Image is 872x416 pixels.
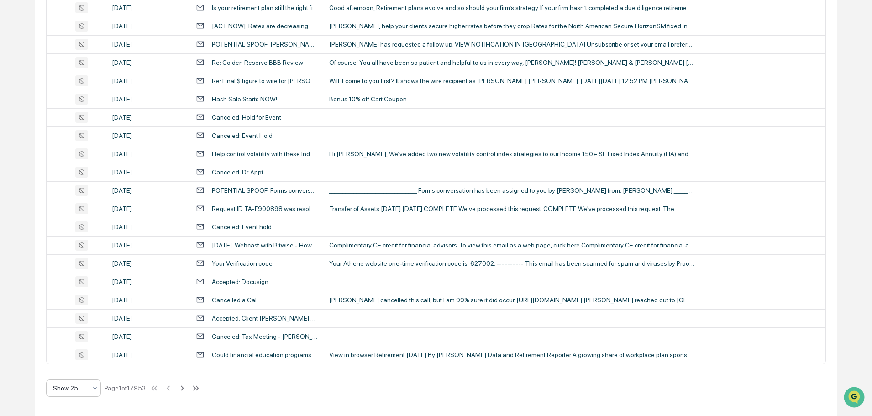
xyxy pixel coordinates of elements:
[329,205,694,212] div: Transfer of Assets [DATE] [DATE] COMPLETE We've processed this request. COMPLETE We've processed ...
[5,111,63,128] a: 🖐️Preclearance
[112,169,185,176] div: [DATE]
[329,260,694,267] div: Your Athene website one-time verification code is: 627002. ---------- This email has been scanned...
[212,41,318,48] div: POTENTIAL SPOOF: [PERSON_NAME] requested a follow-up
[18,132,58,142] span: Data Lookup
[112,205,185,212] div: [DATE]
[112,296,185,304] div: [DATE]
[112,278,185,285] div: [DATE]
[31,79,116,86] div: We're available if you need us!
[212,351,318,358] div: Could financial education programs backfire on advisors?
[329,4,694,11] div: Good afternoon, Retirement plans evolve and so should your firm’s strategy. If your firm hasn’t c...
[212,114,281,121] div: Canceled: Hold for Event
[212,278,268,285] div: Accepted: Docusign
[9,116,16,123] div: 🖐️
[329,59,694,66] div: Of course! You all have been so patient and helpful to us in every way, [PERSON_NAME]! [PERSON_NA...
[212,77,318,84] div: Re: Final $ figure to wire for [PERSON_NAME] changed
[843,386,867,411] iframe: Open customer support
[212,4,318,11] div: Is your retirement plan still the right fit for your firm?
[329,351,694,358] div: View in browser Retirement [DATE] By [PERSON_NAME] Data and Retirement Reporter A growing share o...
[329,296,694,304] div: [PERSON_NAME] cancelled this call, but I am 99% sure it did occur. [URL][DOMAIN_NAME] [PERSON_NAM...
[212,260,273,267] div: Your Verification code
[212,150,318,158] div: Help control volatility with these Index Strategies
[112,187,185,194] div: [DATE]
[112,41,185,48] div: [DATE]
[9,133,16,141] div: 🔎
[105,384,146,392] div: Page 1 of 17953
[112,351,185,358] div: [DATE]
[112,59,185,66] div: [DATE]
[112,223,185,231] div: [DATE]
[212,95,277,103] div: Flash Sale Starts NOW!
[9,70,26,86] img: 1746055101610-c473b297-6a78-478c-a979-82029cc54cd1
[212,333,318,340] div: Canceled: Tax Meeting - [PERSON_NAME] & [PERSON_NAME]
[112,242,185,249] div: [DATE]
[112,333,185,340] div: [DATE]
[63,111,117,128] a: 🗄️Attestations
[31,70,150,79] div: Start new chat
[212,205,318,212] div: Request ID TA-F900898 was resolved.
[75,115,113,124] span: Attestations
[112,132,185,139] div: [DATE]
[212,223,272,231] div: Canceled: Event hold
[329,77,694,84] div: Will it come to you first? It shows the wire recipient as [PERSON_NAME] [PERSON_NAME]. [DATE][DAT...
[329,150,694,158] div: Hi [PERSON_NAME], We’ve added two new volatility control index strategies to our Income 150+ SE F...
[64,154,110,162] a: Powered byPylon
[112,114,185,121] div: [DATE]
[212,132,273,139] div: Canceled: Event Hold
[112,95,185,103] div: [DATE]
[329,41,694,48] div: [PERSON_NAME] has requested a follow up. VIEW NOTIFICATION IN [GEOGRAPHIC_DATA] Unsubscribe or se...
[112,260,185,267] div: [DATE]
[155,73,166,84] button: Start new chat
[66,116,74,123] div: 🗄️
[212,296,258,304] div: Cancelled a Call
[212,22,318,30] div: [ACT NOW]: Rates are decreasing on the Secure Horizon FIAs
[329,95,694,103] div: Bonus 10% off Cart Coupon ‌ ‌ ‌ ‌ ‌ ‌ ‌ ‌ ‌ ‌ ‌ ‌ ‌ ‌ ‌ ‌ ‌ ‌ ‌ ‌ ‌ ‌ ‌ ‌ ‌ ‌ ‌ ‌ ‌ ‌ ‌ ‌ ‌ ‌ ‌ ‌...
[112,315,185,322] div: [DATE]
[112,150,185,158] div: [DATE]
[212,242,318,249] div: [DATE]: Webcast with Bitwise - How to Build a Crypto Sleeve for Your Portfolio - [DATE] Credit
[212,315,318,322] div: Accepted: Client [PERSON_NAME] & [PERSON_NAME]
[212,169,263,176] div: Canceled: Dr. Appt
[329,187,694,194] div: ________________________________ Forms conversation has been assigned to you by [PERSON_NAME] fro...
[329,22,694,30] div: [PERSON_NAME], help your clients secure higher rates before they drop Rates for the North America...
[329,242,694,249] div: Complimentary CE credit for financial advisors. To view this email as a web page, click here Comp...
[18,115,59,124] span: Preclearance
[91,155,110,162] span: Pylon
[9,19,166,34] p: How can we help?
[112,4,185,11] div: [DATE]
[112,77,185,84] div: [DATE]
[112,22,185,30] div: [DATE]
[212,187,318,194] div: POTENTIAL SPOOF: Forms conversation has been assigned to you by [PERSON_NAME]
[212,59,303,66] div: Re: Golden Reserve BBB Review
[5,129,61,145] a: 🔎Data Lookup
